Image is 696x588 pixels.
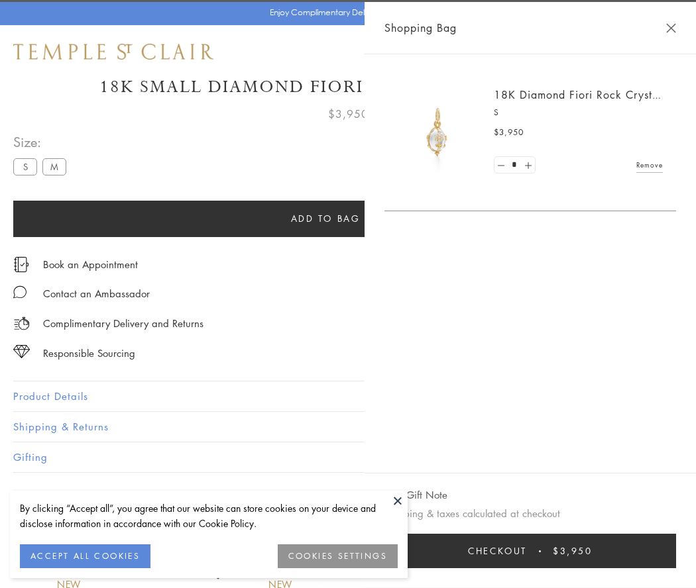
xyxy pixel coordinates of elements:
[20,501,398,531] div: By clicking “Accept all”, you agree that our website can store cookies on your device and disclos...
[43,315,203,332] p: Complimentary Delivery and Returns
[13,257,29,272] img: icon_appointment.svg
[398,93,477,172] img: P51889-E11FIORI
[13,44,213,60] img: Temple St. Clair
[13,285,27,299] img: MessageIcon-01_2.svg
[328,105,369,122] span: $3,950
[13,442,683,472] button: Gifting
[636,158,663,172] a: Remove
[494,157,508,173] a: Set quantity to 0
[43,285,150,302] div: Contact an Ambassador
[13,412,683,442] button: Shipping & Returns
[278,544,398,568] button: COOKIES SETTINGS
[521,157,534,173] a: Set quantity to 2
[13,158,37,175] label: S
[666,23,676,33] button: Close Shopping Bag
[43,345,135,362] div: Responsible Sourcing
[384,19,457,36] span: Shopping Bag
[291,211,361,226] span: Add to bag
[384,534,676,568] button: Checkout $3,950
[384,505,676,522] p: Shipping & taxes calculated at checkout
[13,345,30,358] img: icon_sourcing.svg
[494,106,663,119] p: S
[553,544,593,558] span: $3,950
[468,544,527,558] span: Checkout
[43,257,138,271] a: Book an Appointment
[20,544,150,568] button: ACCEPT ALL COOKIES
[13,131,72,153] span: Size:
[494,126,524,139] span: $3,950
[42,158,66,175] label: M
[13,381,683,411] button: Product Details
[13,75,683,99] h1: 18K Small Diamond Fiori Rock Crystal Amulet
[13,201,638,237] button: Add to bag
[270,6,420,19] p: Enjoy Complimentary Delivery & Returns
[13,315,30,332] img: icon_delivery.svg
[384,487,447,503] button: Add Gift Note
